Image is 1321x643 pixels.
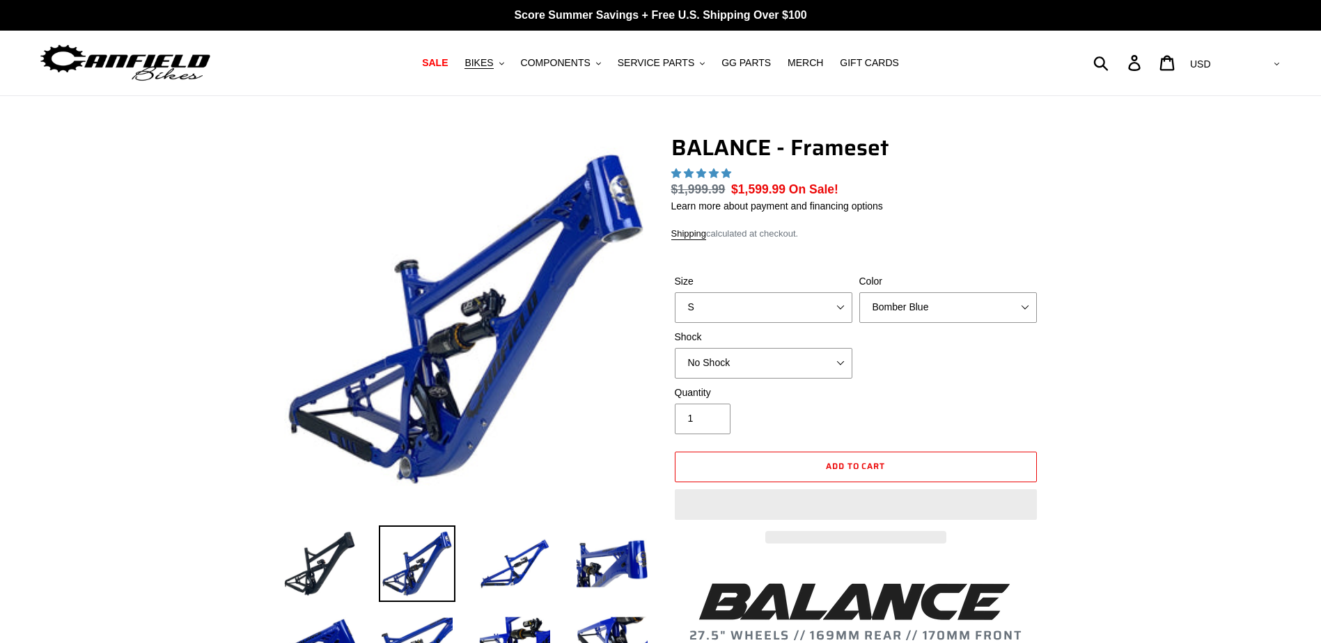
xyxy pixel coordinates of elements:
button: Add to cart [675,452,1037,482]
a: GG PARTS [714,54,778,72]
label: Quantity [675,386,852,400]
span: Add to cart [826,459,886,473]
span: SALE [422,57,448,69]
span: GIFT CARDS [840,57,899,69]
button: COMPONENTS [514,54,608,72]
img: Load image into Gallery viewer, BALANCE - Frameset [281,525,358,602]
button: BIKES [458,54,510,72]
div: calculated at checkout. [671,227,1040,241]
img: Load image into Gallery viewer, BALANCE - Frameset [476,525,553,602]
img: BALANCE - Frameset [284,137,648,500]
label: Size [675,274,852,289]
span: COMPONENTS [521,57,591,69]
span: On Sale! [789,180,838,198]
span: MERCH [788,57,823,69]
img: Canfield Bikes [38,41,212,85]
img: Load image into Gallery viewer, BALANCE - Frameset [379,525,455,602]
span: 5.00 stars [671,168,734,179]
label: Shock [675,330,852,344]
a: Learn more about payment and financing options [671,200,883,212]
span: GG PARTS [721,57,771,69]
span: BIKES [464,57,493,69]
span: SERVICE PARTS [618,57,694,69]
a: SALE [415,54,455,72]
s: $1,999.99 [671,182,726,196]
h1: BALANCE - Frameset [671,134,1040,161]
span: $1,599.99 [731,182,785,196]
img: Load image into Gallery viewer, BALANCE - Frameset [574,525,650,602]
input: Search [1101,47,1136,78]
a: Shipping [671,228,707,240]
button: SERVICE PARTS [611,54,712,72]
a: GIFT CARDS [833,54,906,72]
label: Color [859,274,1037,289]
a: MERCH [781,54,830,72]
